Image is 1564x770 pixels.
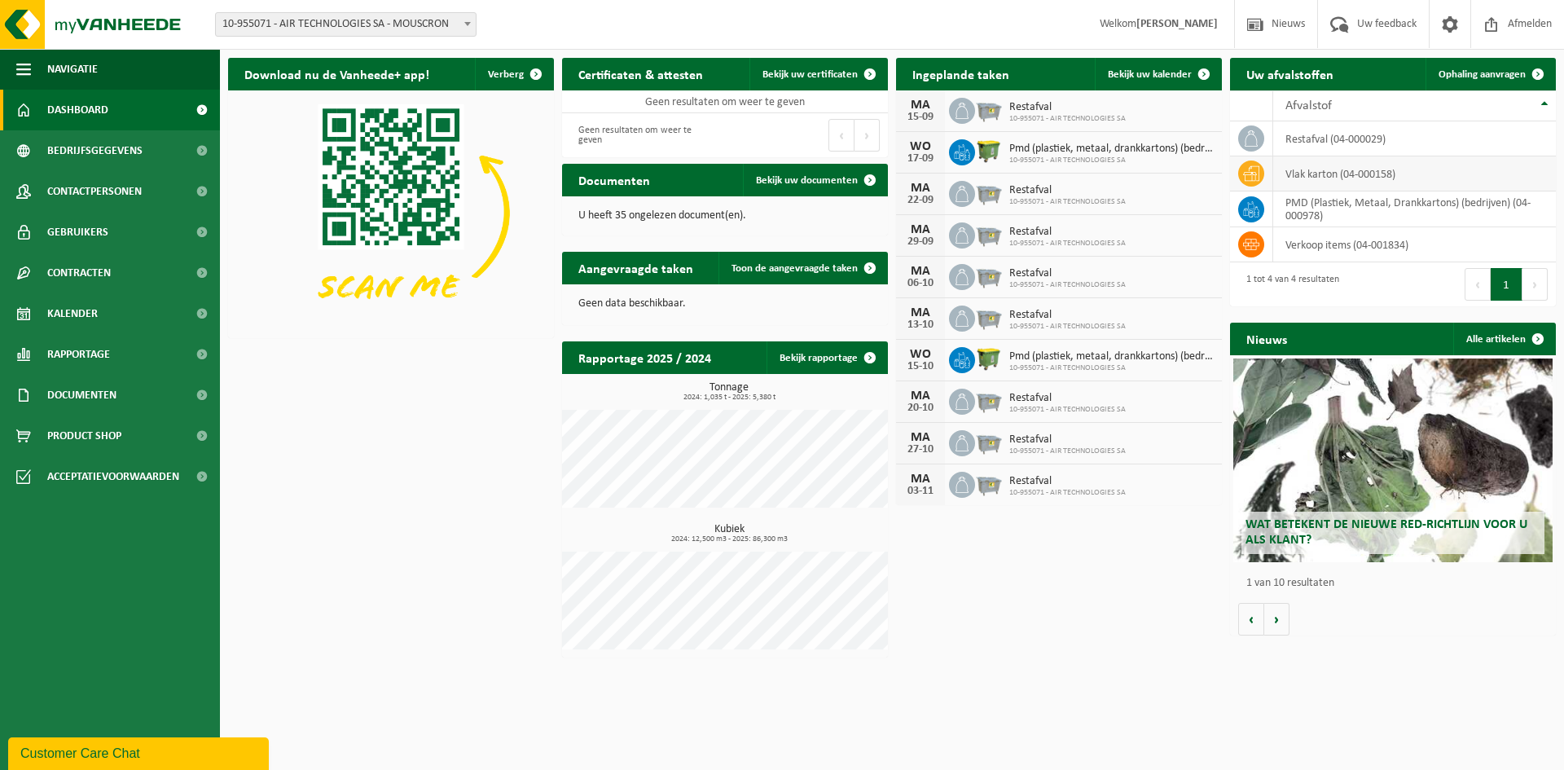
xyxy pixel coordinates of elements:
[904,140,937,153] div: WO
[904,99,937,112] div: MA
[47,49,98,90] span: Navigatie
[562,58,719,90] h2: Certificaten & attesten
[1273,121,1556,156] td: restafval (04-000029)
[578,298,872,310] p: Geen data beschikbaar.
[756,175,858,186] span: Bekijk uw documenten
[1009,309,1126,322] span: Restafval
[1238,266,1339,302] div: 1 tot 4 van 4 resultaten
[828,119,854,152] button: Previous
[1009,475,1126,488] span: Restafval
[1009,363,1214,373] span: 10-955071 - AIR TECHNOLOGIES SA
[1246,578,1548,589] p: 1 van 10 resultaten
[1009,239,1126,249] span: 10-955071 - AIR TECHNOLOGIES SA
[1009,447,1126,456] span: 10-955071 - AIR TECHNOLOGIES SA
[975,262,1003,289] img: WB-2500-GAL-GY-01
[1009,322,1126,332] span: 10-955071 - AIR TECHNOLOGIES SA
[215,12,477,37] span: 10-955071 - AIR TECHNOLOGIES SA - MOUSCRON
[904,444,937,455] div: 27-10
[1426,58,1554,90] a: Ophaling aanvragen
[1285,99,1332,112] span: Afvalstof
[1465,268,1491,301] button: Previous
[570,117,717,153] div: Geen resultaten om weer te geven
[47,334,110,375] span: Rapportage
[731,263,858,274] span: Toon de aangevraagde taken
[216,13,476,36] span: 10-955071 - AIR TECHNOLOGIES SA - MOUSCRON
[475,58,552,90] button: Verberg
[228,90,554,335] img: Download de VHEPlus App
[47,212,108,253] span: Gebruikers
[904,195,937,206] div: 22-09
[562,341,727,373] h2: Rapportage 2025 / 2024
[975,220,1003,248] img: WB-2500-GAL-GY-01
[1273,156,1556,191] td: vlak karton (04-000158)
[975,95,1003,123] img: WB-2500-GAL-GY-01
[47,416,121,456] span: Product Shop
[1273,191,1556,227] td: PMD (Plastiek, Metaal, Drankkartons) (bedrijven) (04-000978)
[1238,603,1264,636] button: Vorige
[47,253,111,293] span: Contracten
[904,306,937,319] div: MA
[1009,433,1126,447] span: Restafval
[47,130,143,171] span: Bedrijfsgegevens
[1245,518,1527,547] span: Wat betekent de nieuwe RED-richtlijn voor u als klant?
[718,252,886,284] a: Toon de aangevraagde taken
[1453,323,1554,355] a: Alle artikelen
[1522,268,1548,301] button: Next
[762,69,858,80] span: Bekijk uw certificaten
[1009,156,1214,165] span: 10-955071 - AIR TECHNOLOGIES SA
[904,236,937,248] div: 29-09
[1230,58,1350,90] h2: Uw afvalstoffen
[904,348,937,361] div: WO
[488,69,524,80] span: Verberg
[904,182,937,195] div: MA
[904,265,937,278] div: MA
[1136,18,1218,30] strong: [PERSON_NAME]
[8,734,272,770] iframe: chat widget
[1095,58,1220,90] a: Bekijk uw kalender
[47,293,98,334] span: Kalender
[896,58,1026,90] h2: Ingeplande taken
[904,153,937,165] div: 17-09
[228,58,446,90] h2: Download nu de Vanheede+ app!
[904,473,937,486] div: MA
[975,178,1003,206] img: WB-2500-GAL-GY-01
[1009,350,1214,363] span: Pmd (plastiek, metaal, drankkartons) (bedrijven)
[975,428,1003,455] img: WB-2500-GAL-GY-01
[562,164,666,196] h2: Documenten
[47,90,108,130] span: Dashboard
[975,137,1003,165] img: WB-1100-HPE-GN-50
[904,431,937,444] div: MA
[47,456,179,497] span: Acceptatievoorwaarden
[854,119,880,152] button: Next
[1439,69,1526,80] span: Ophaling aanvragen
[1491,268,1522,301] button: 1
[47,375,116,416] span: Documenten
[562,90,888,113] td: Geen resultaten om weer te geven
[570,394,888,402] span: 2024: 1,035 t - 2025: 5,380 t
[1230,323,1303,354] h2: Nieuws
[570,382,888,402] h3: Tonnage
[1009,280,1126,290] span: 10-955071 - AIR TECHNOLOGIES SA
[1264,603,1289,636] button: Volgende
[975,386,1003,414] img: WB-2500-GAL-GY-01
[1108,69,1192,80] span: Bekijk uw kalender
[904,112,937,123] div: 15-09
[562,252,710,284] h2: Aangevraagde taken
[767,341,886,374] a: Bekijk rapportage
[749,58,886,90] a: Bekijk uw certificaten
[1009,184,1126,197] span: Restafval
[1009,267,1126,280] span: Restafval
[904,389,937,403] div: MA
[578,210,872,222] p: U heeft 35 ongelezen document(en).
[904,319,937,331] div: 13-10
[47,171,142,212] span: Contactpersonen
[1009,197,1126,207] span: 10-955071 - AIR TECHNOLOGIES SA
[975,469,1003,497] img: WB-2500-GAL-GY-01
[1273,227,1556,262] td: verkoop items (04-001834)
[904,223,937,236] div: MA
[1009,143,1214,156] span: Pmd (plastiek, metaal, drankkartons) (bedrijven)
[1009,392,1126,405] span: Restafval
[975,345,1003,372] img: WB-1100-HPE-GN-50
[904,486,937,497] div: 03-11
